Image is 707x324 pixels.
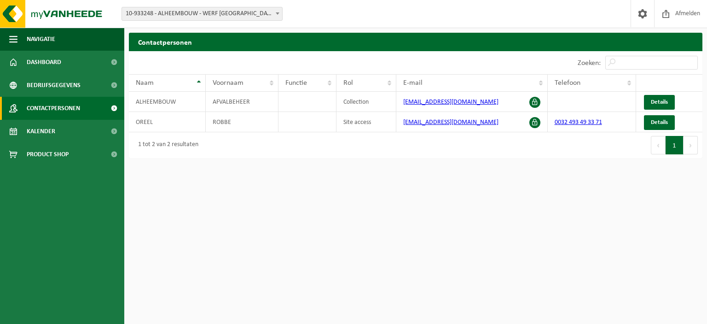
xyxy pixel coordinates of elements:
[555,119,602,126] a: 0032 493 49 33 71
[285,79,307,87] span: Functie
[403,99,498,106] a: [EMAIL_ADDRESS][DOMAIN_NAME]
[27,28,55,51] span: Navigatie
[555,79,580,87] span: Telefoon
[133,137,198,153] div: 1 tot 2 van 2 resultaten
[27,97,80,120] span: Contactpersonen
[644,115,675,130] a: Details
[27,120,55,143] span: Kalender
[122,7,283,21] span: 10-933248 - ALHEEMBOUW - WERF KASTEEL ELVERDINGE WAB2583 - ELVERDINGE
[27,51,61,74] span: Dashboard
[651,119,668,125] span: Details
[684,136,698,154] button: Next
[129,92,206,112] td: ALHEEMBOUW
[206,112,278,132] td: ROBBE
[651,99,668,105] span: Details
[666,136,684,154] button: 1
[129,112,206,132] td: OREEL
[651,136,666,154] button: Previous
[403,119,498,126] a: [EMAIL_ADDRESS][DOMAIN_NAME]
[336,92,396,112] td: Collection
[27,74,81,97] span: Bedrijfsgegevens
[578,59,601,67] label: Zoeken:
[136,79,154,87] span: Naam
[403,79,423,87] span: E-mail
[27,143,69,166] span: Product Shop
[122,7,282,20] span: 10-933248 - ALHEEMBOUW - WERF KASTEEL ELVERDINGE WAB2583 - ELVERDINGE
[644,95,675,110] a: Details
[129,33,702,51] h2: Contactpersonen
[336,112,396,132] td: Site access
[343,79,353,87] span: Rol
[213,79,243,87] span: Voornaam
[206,92,278,112] td: AFVALBEHEER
